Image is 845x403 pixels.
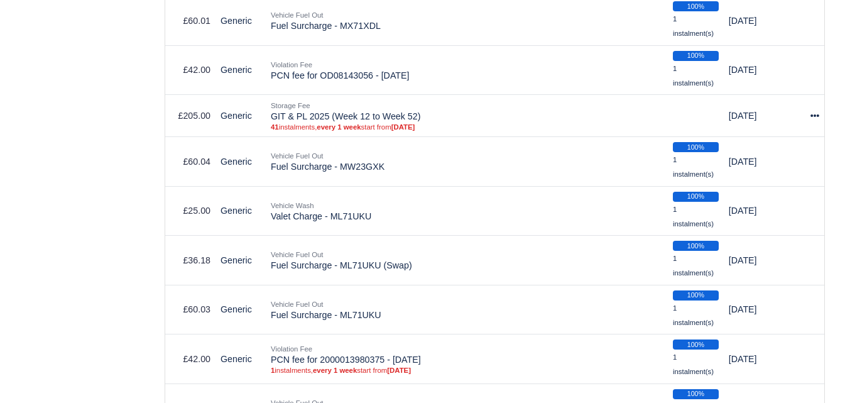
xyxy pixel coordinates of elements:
div: 100% [673,1,719,11]
small: Vehicle Fuel Out [271,152,323,160]
td: Fuel Surcharge - ML71UKU [266,285,668,334]
td: Generic [215,186,266,236]
small: Storage Fee [271,102,310,109]
td: £60.04 [165,137,215,187]
small: 1 instalment(s) [673,206,714,228]
small: Vehicle Fuel Out [271,301,323,308]
small: 1 instalment(s) [673,353,714,375]
strong: [DATE] [387,367,411,374]
strong: 41 [271,123,279,131]
td: £205.00 [165,95,215,137]
td: Valet Charge - ML71UKU [266,186,668,236]
td: £60.03 [165,285,215,334]
td: Generic [215,137,266,187]
small: Vehicle Fuel Out [271,251,323,258]
small: 1 instalment(s) [673,156,714,178]
td: Fuel Surcharge - ML71UKU (Swap) [266,236,668,285]
td: GIT & PL 2025 (Week 12 to Week 52) [266,95,668,137]
td: Generic [215,95,266,137]
td: £36.18 [165,236,215,285]
small: 1 instalment(s) [673,65,714,87]
td: [DATE] [724,334,805,384]
td: Fuel Surcharge - MW23GXK [266,137,668,187]
div: 100% [673,142,719,152]
td: £42.00 [165,334,215,384]
strong: every 1 week [317,123,361,131]
td: [DATE] [724,285,805,334]
small: 1 instalment(s) [673,255,714,277]
small: instalments, start from [271,366,663,375]
td: PCN fee for 2000013980375 - [DATE] [266,334,668,384]
strong: 1 [271,367,275,374]
td: [DATE] [724,137,805,187]
td: £42.00 [165,45,215,95]
strong: every 1 week [313,367,357,374]
td: [DATE] [724,236,805,285]
small: Vehicle Wash [271,202,314,209]
small: 1 instalment(s) [673,304,714,326]
div: 100% [673,290,719,301]
small: Vehicle Fuel Out [271,11,323,19]
td: Generic [215,236,266,285]
div: 100% [673,192,719,202]
div: 100% [673,389,719,399]
td: £25.00 [165,186,215,236]
iframe: Chat Widget [782,343,845,403]
td: [DATE] [724,95,805,137]
strong: [DATE] [391,123,415,131]
small: 1 instalment(s) [673,15,714,37]
td: Generic [215,285,266,334]
small: instalments, start from [271,123,663,131]
td: PCN fee for OD08143056 - [DATE] [266,45,668,95]
td: Generic [215,45,266,95]
small: Violation Fee [271,61,312,69]
div: 100% [673,340,719,350]
div: 100% [673,241,719,251]
small: Violation Fee [271,345,312,353]
td: [DATE] [724,45,805,95]
td: Generic [215,334,266,384]
div: 100% [673,51,719,61]
td: [DATE] [724,186,805,236]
